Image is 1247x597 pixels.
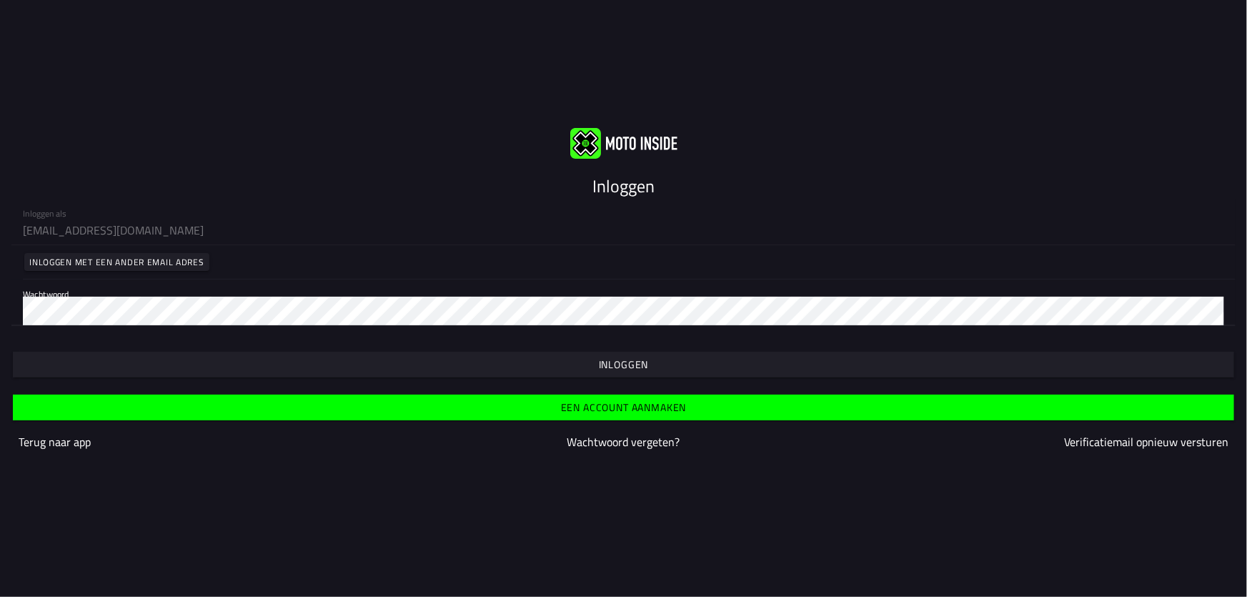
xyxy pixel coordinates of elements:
ion-button: Inloggen met een ander email adres [24,253,209,271]
a: Wachtwoord vergeten? [567,433,680,450]
a: Terug naar app [19,433,91,450]
a: Verificatiemail opnieuw versturen [1064,433,1228,450]
ion-button: Een account aanmaken [13,395,1234,420]
ion-text: Inloggen [599,360,649,370]
ion-text: Inloggen [592,173,655,199]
